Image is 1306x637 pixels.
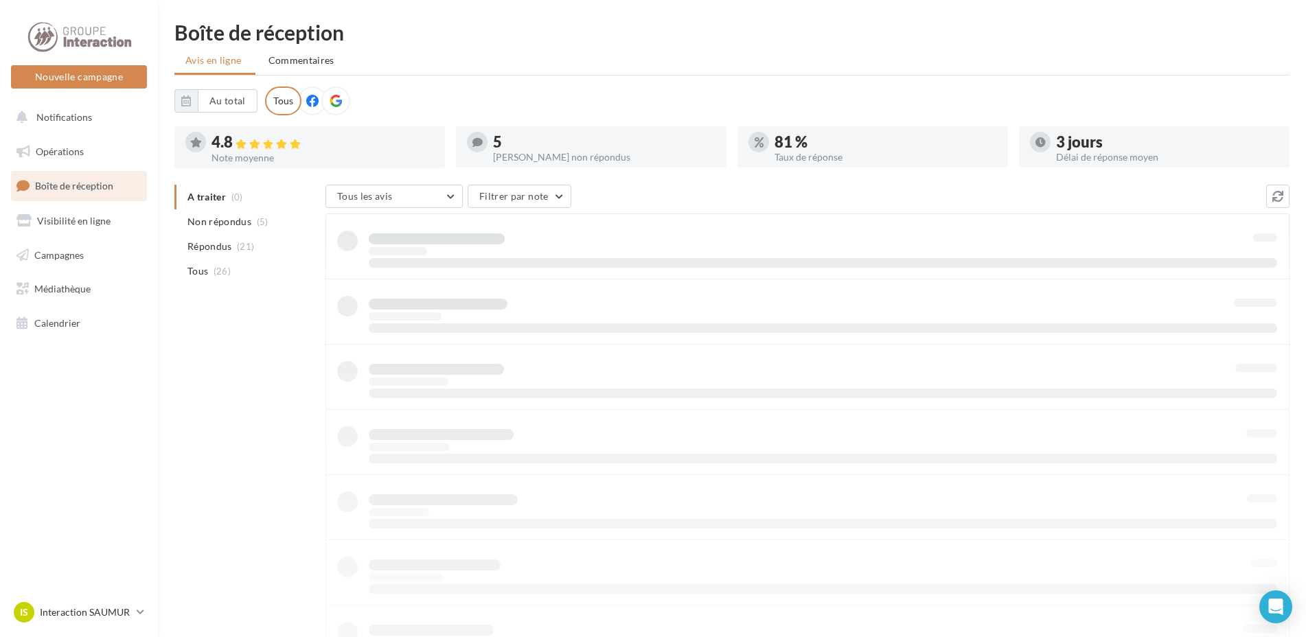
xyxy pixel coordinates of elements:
a: IS Interaction SAUMUR [11,599,147,625]
div: Open Intercom Messenger [1259,590,1292,623]
span: Commentaires [268,54,334,66]
a: Opérations [8,137,150,166]
a: Campagnes [8,241,150,270]
span: Tous [187,264,208,278]
button: Nouvelle campagne [11,65,147,89]
span: (26) [214,266,231,277]
div: Tous [265,86,301,115]
div: 81 % [775,135,997,150]
button: Au total [174,89,257,113]
span: Répondus [187,240,232,253]
button: Au total [198,89,257,113]
div: 4.8 [211,135,434,150]
div: Délai de réponse moyen [1056,152,1279,162]
button: Notifications [8,103,144,132]
span: IS [20,605,28,619]
div: [PERSON_NAME] non répondus [493,152,715,162]
div: Taux de réponse [775,152,997,162]
span: Boîte de réception [35,180,113,192]
a: Visibilité en ligne [8,207,150,235]
span: Notifications [36,111,92,123]
span: Opérations [36,146,84,157]
span: Visibilité en ligne [37,215,111,227]
div: 5 [493,135,715,150]
span: (21) [237,241,254,252]
div: Note moyenne [211,153,434,163]
a: Calendrier [8,309,150,338]
span: (5) [257,216,268,227]
span: Calendrier [34,317,80,329]
a: Boîte de réception [8,171,150,200]
div: Boîte de réception [174,22,1290,43]
span: Non répondus [187,215,251,229]
span: Campagnes [34,248,84,260]
span: Médiathèque [34,283,91,294]
div: 3 jours [1056,135,1279,150]
p: Interaction SAUMUR [40,605,131,619]
a: Médiathèque [8,275,150,303]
